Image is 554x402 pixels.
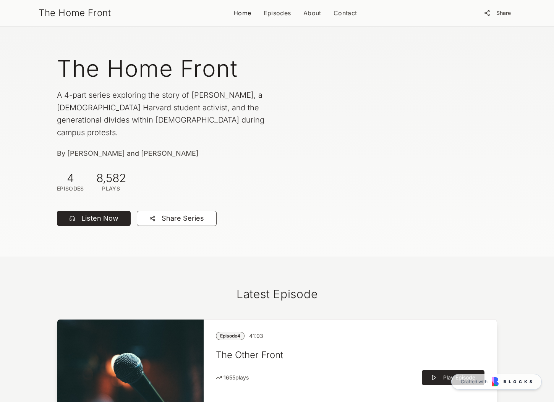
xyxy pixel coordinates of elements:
span: Share [496,9,511,17]
div: 8,582 [96,171,126,185]
img: Blocks [492,377,532,386]
span: 41:03 [249,332,263,340]
a: About [303,8,321,18]
a: Episodes [264,8,291,18]
a: Crafted with [451,374,542,390]
p: A 4-part series exploring the story of [PERSON_NAME], a [DEMOGRAPHIC_DATA] Harvard student activi... [57,89,268,139]
div: Episodes [57,185,84,192]
button: Play Episode [422,370,484,385]
h2: Latest Episode [57,287,497,301]
p: By [PERSON_NAME] and [PERSON_NAME] [57,148,268,159]
span: Crafted with [461,379,488,385]
div: Plays [96,185,126,192]
h3: The Other Front [216,349,484,361]
a: Contact [334,8,357,18]
button: Share [479,6,515,20]
a: Home [233,8,251,18]
span: 1655 plays [224,374,249,381]
div: Episode 4 [216,332,245,340]
h1: The Home Front [57,57,268,80]
button: Listen Now [57,211,131,226]
button: Share Series [137,211,217,226]
a: The Home Front [39,7,111,19]
div: 4 [57,171,84,185]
